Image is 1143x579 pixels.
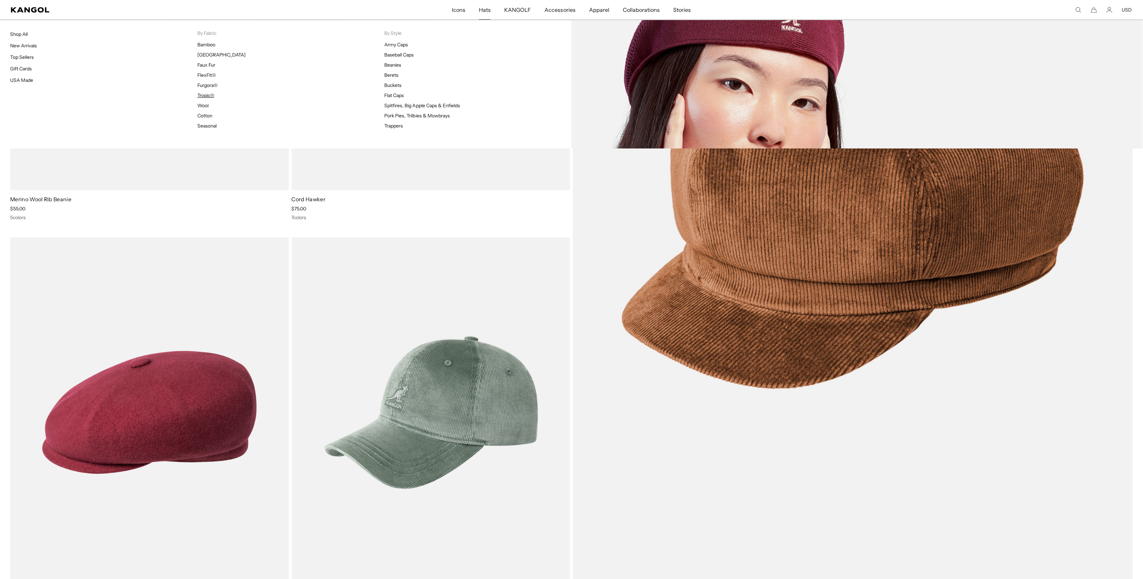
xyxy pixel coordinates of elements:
[384,82,402,88] a: Buckets
[292,214,570,221] div: 7 colors
[384,113,450,119] a: Pork Pies, Trilbies & Mowbrays
[197,30,385,36] p: By Fabric
[1106,7,1113,13] a: Account
[1122,7,1132,13] button: USD
[10,43,37,49] a: New Arrivals
[197,92,214,98] a: Tropic®
[10,214,289,221] div: 5 colors
[10,206,25,212] span: $55.00
[384,62,401,68] a: Beanies
[10,31,28,37] a: Shop All
[10,66,32,72] a: Gift Cards
[10,54,34,60] a: Top Sellers
[292,196,326,203] a: Cord Hawker
[292,206,307,212] span: $75.00
[384,42,408,48] a: Army Caps
[1075,7,1081,13] summary: Search here
[384,30,571,36] p: By Style
[11,7,300,13] a: Kangol
[197,42,215,48] a: Bamboo
[197,123,217,129] a: Seasonal
[571,20,1143,148] img: Tropic_8586b729-9900-4621-949b-525f868e55a9.jpg
[384,92,404,98] a: Flat Caps
[1091,7,1097,13] button: Cart
[10,196,71,203] a: Merino Wool Rib Beanie
[197,82,218,88] a: Furgora®
[10,77,33,83] a: USA Made
[384,72,398,78] a: Berets
[384,123,403,129] a: Trappers
[197,102,209,109] a: Wool
[197,52,246,58] a: [GEOGRAPHIC_DATA]
[384,102,460,109] a: Spitfires, Big Apple Caps & Enfields
[384,52,414,58] a: Baseball Caps
[197,72,216,78] a: FlexFit®
[197,62,215,68] a: Faux Fur
[197,113,212,119] a: Cotton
